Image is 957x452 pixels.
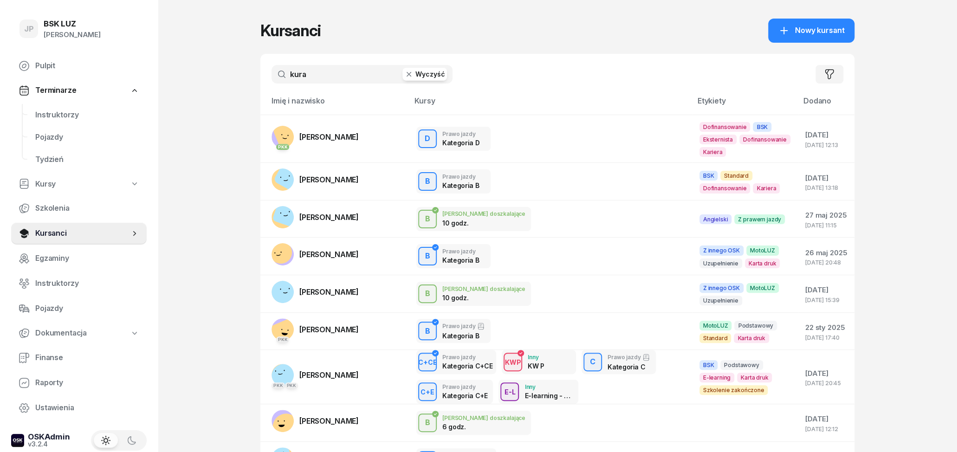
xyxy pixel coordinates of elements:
[418,172,437,191] button: B
[272,318,359,341] a: PKK[PERSON_NAME]
[720,360,763,370] span: Podstawowy
[805,322,847,334] div: 22 sty 2025
[272,410,359,432] a: [PERSON_NAME]
[442,423,491,431] div: 6 godz.
[35,84,76,97] span: Terminarze
[586,354,599,370] div: C
[299,325,359,334] span: [PERSON_NAME]
[28,433,70,441] div: OSKAdmin
[699,385,768,395] span: Szkolenie zakończone
[442,294,491,302] div: 10 godz.
[699,214,732,224] span: Angielski
[699,296,742,305] span: Uzupełnienie
[442,392,487,400] div: Kategoria C+E
[421,211,434,227] div: B
[11,397,147,419] a: Ustawienia
[753,183,780,193] span: Kariera
[35,303,139,315] span: Pojazdy
[418,322,437,340] button: B
[805,413,847,425] div: [DATE]
[734,333,769,343] span: Karta druk
[28,104,147,126] a: Instruktorzy
[734,321,776,330] span: Podstawowy
[442,181,479,189] div: Kategoria B
[418,413,437,432] button: B
[272,382,285,388] div: PKK
[746,283,779,293] span: MotoLUZ
[11,222,147,245] a: Kursanci
[442,174,479,180] div: Prawo jazdy
[418,247,437,265] button: B
[418,353,437,371] button: C+CE
[699,135,737,144] span: Eksternista
[753,122,771,132] span: BSK
[35,402,139,414] span: Ustawienia
[699,373,734,382] span: E-learning
[28,126,147,149] a: Pojazdy
[35,131,139,143] span: Pojazdy
[805,335,847,341] div: [DATE] 17:40
[272,126,359,148] a: PKK[PERSON_NAME]
[272,281,359,303] a: [PERSON_NAME]
[11,372,147,394] a: Raporty
[11,55,147,77] a: Pulpit
[421,248,434,264] div: B
[11,174,147,195] a: Kursy
[299,132,359,142] span: [PERSON_NAME]
[699,171,718,181] span: BSK
[44,29,101,41] div: [PERSON_NAME]
[299,416,359,426] span: [PERSON_NAME]
[805,172,847,184] div: [DATE]
[11,323,147,344] a: Dokumentacja
[418,284,437,303] button: B
[746,245,779,255] span: MotoLUZ
[442,248,479,254] div: Prawo jazdy
[699,321,732,330] span: MotoLUZ
[11,197,147,220] a: Szkolenia
[11,347,147,369] a: Finanse
[35,278,139,290] span: Instruktorzy
[699,333,731,343] span: Standard
[44,20,101,28] div: BSK LUZ
[35,227,130,239] span: Kursanci
[272,243,359,265] a: [PERSON_NAME]
[414,356,441,368] div: C+CE
[417,386,438,398] div: C+E
[699,183,750,193] span: Dofinansowanie
[528,354,544,360] div: Inny
[11,434,24,447] img: logo-xs-dark@2x.png
[421,415,434,431] div: B
[528,362,544,370] div: KW P
[501,356,525,368] div: KWP
[734,214,785,224] span: Z prawem jazdy
[28,149,147,171] a: Tydzień
[805,247,847,259] div: 26 maj 2025
[35,178,56,190] span: Kursy
[442,384,487,390] div: Prawo jazdy
[442,211,525,217] div: [PERSON_NAME] doszkalające
[35,154,139,166] span: Tydzień
[35,352,139,364] span: Finanse
[11,272,147,295] a: Instruktorzy
[442,415,525,421] div: [PERSON_NAME] doszkalające
[442,219,491,227] div: 10 godz.
[699,360,718,370] span: BSK
[418,210,437,228] button: B
[35,252,139,265] span: Egzaminy
[24,25,34,33] span: JP
[421,286,434,302] div: B
[442,256,479,264] div: Kategoria B
[276,336,290,342] div: PKK
[260,95,409,115] th: Imię i nazwisko
[442,323,485,330] div: Prawo jazdy
[805,185,847,191] div: [DATE] 13:18
[272,206,359,228] a: [PERSON_NAME]
[421,174,434,189] div: B
[418,382,437,401] button: C+E
[442,139,479,147] div: Kategoria D
[805,209,847,221] div: 27 maj 2025
[35,377,139,389] span: Raporty
[299,250,359,259] span: [PERSON_NAME]
[608,363,650,371] div: Kategoria C
[299,287,359,297] span: [PERSON_NAME]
